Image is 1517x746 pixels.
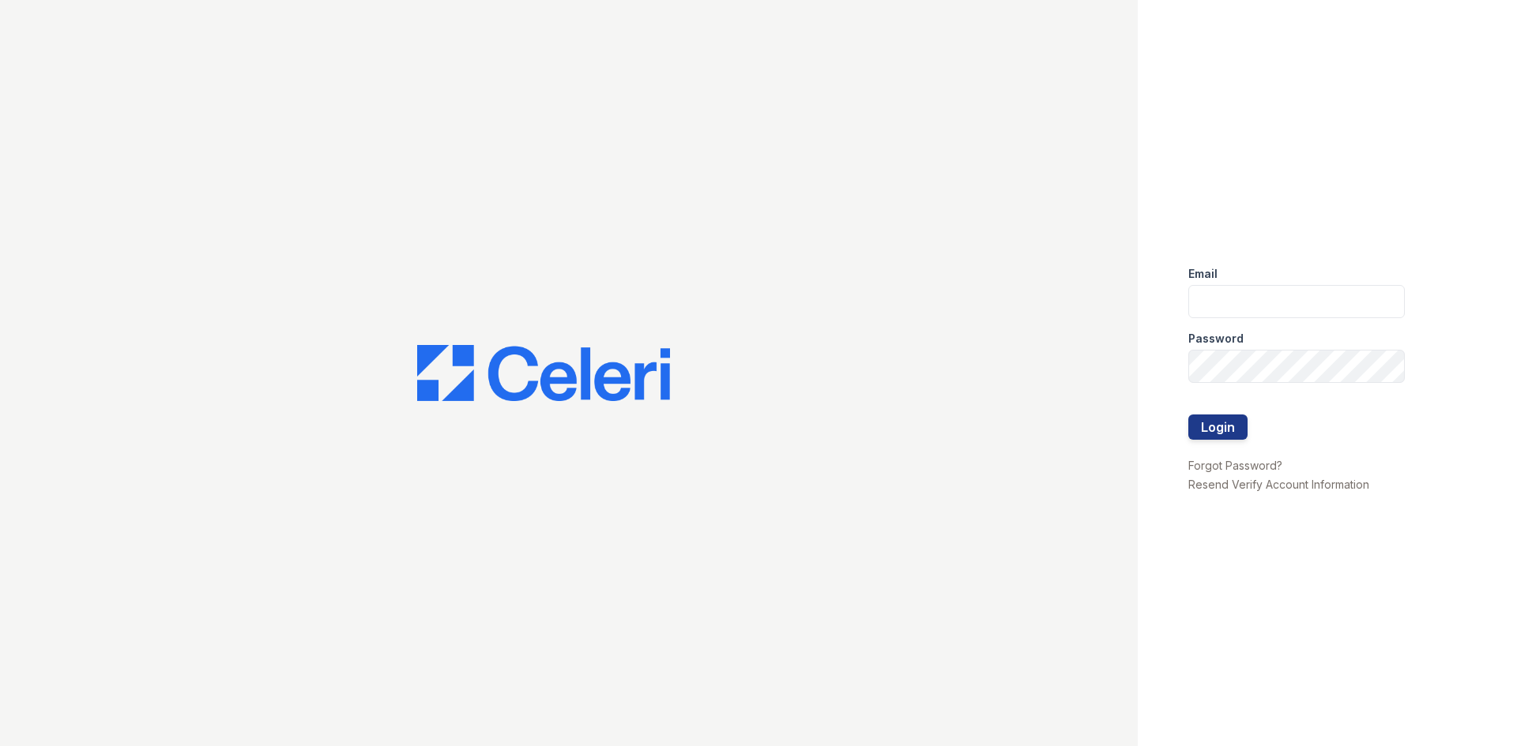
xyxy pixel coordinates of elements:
[1188,459,1282,472] a: Forgot Password?
[1188,331,1244,347] label: Password
[1188,266,1218,282] label: Email
[417,345,670,402] img: CE_Logo_Blue-a8612792a0a2168367f1c8372b55b34899dd931a85d93a1a3d3e32e68fde9ad4.png
[1188,414,1248,440] button: Login
[1188,478,1369,491] a: Resend Verify Account Information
